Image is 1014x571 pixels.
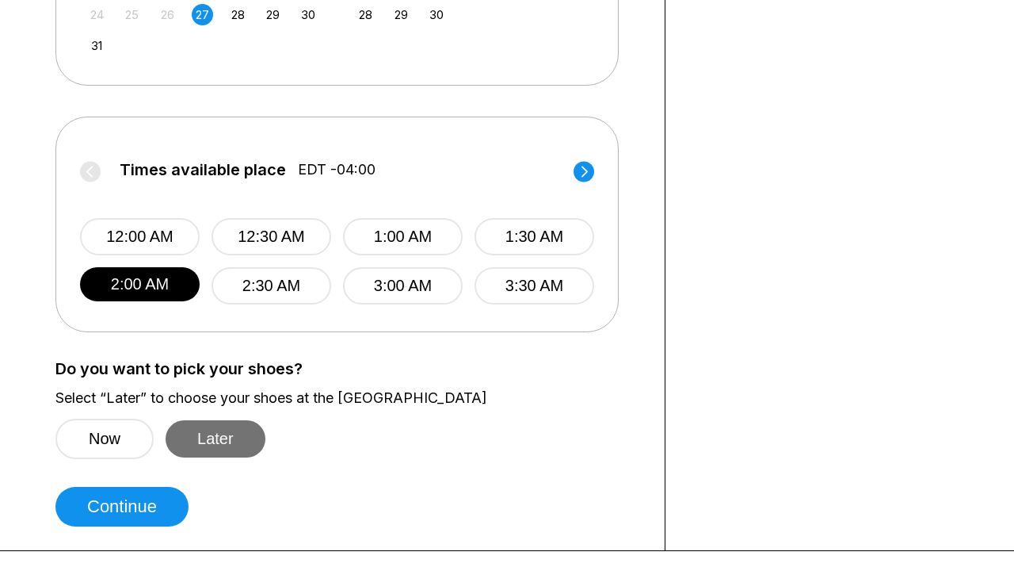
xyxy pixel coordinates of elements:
[80,218,200,255] button: 12:00 AM
[120,161,286,178] span: Times available place
[166,420,265,458] button: Later
[157,4,178,25] div: Not available Tuesday, August 26th, 2025
[298,161,375,178] span: EDT -04:00
[391,4,412,25] div: Choose Monday, September 29th, 2025
[475,267,594,305] button: 3:30 AM
[86,35,108,56] div: Choose Sunday, August 31st, 2025
[212,218,331,255] button: 12:30 AM
[298,4,319,25] div: Choose Saturday, August 30th, 2025
[425,4,447,25] div: Choose Tuesday, September 30th, 2025
[343,218,463,255] button: 1:00 AM
[212,267,331,305] button: 2:30 AM
[55,487,189,527] button: Continue
[262,4,284,25] div: Choose Friday, August 29th, 2025
[55,419,154,459] button: Now
[55,389,641,407] label: Select “Later” to choose your shoes at the [GEOGRAPHIC_DATA]
[55,360,641,377] label: Do you want to pick your shoes?
[86,4,108,25] div: Not available Sunday, August 24th, 2025
[475,218,594,255] button: 1:30 AM
[355,4,376,25] div: Choose Sunday, September 28th, 2025
[121,4,143,25] div: Not available Monday, August 25th, 2025
[343,267,463,305] button: 3:00 AM
[192,4,213,25] div: Choose Wednesday, August 27th, 2025
[80,267,200,301] button: 2:00 AM
[227,4,249,25] div: Choose Thursday, August 28th, 2025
